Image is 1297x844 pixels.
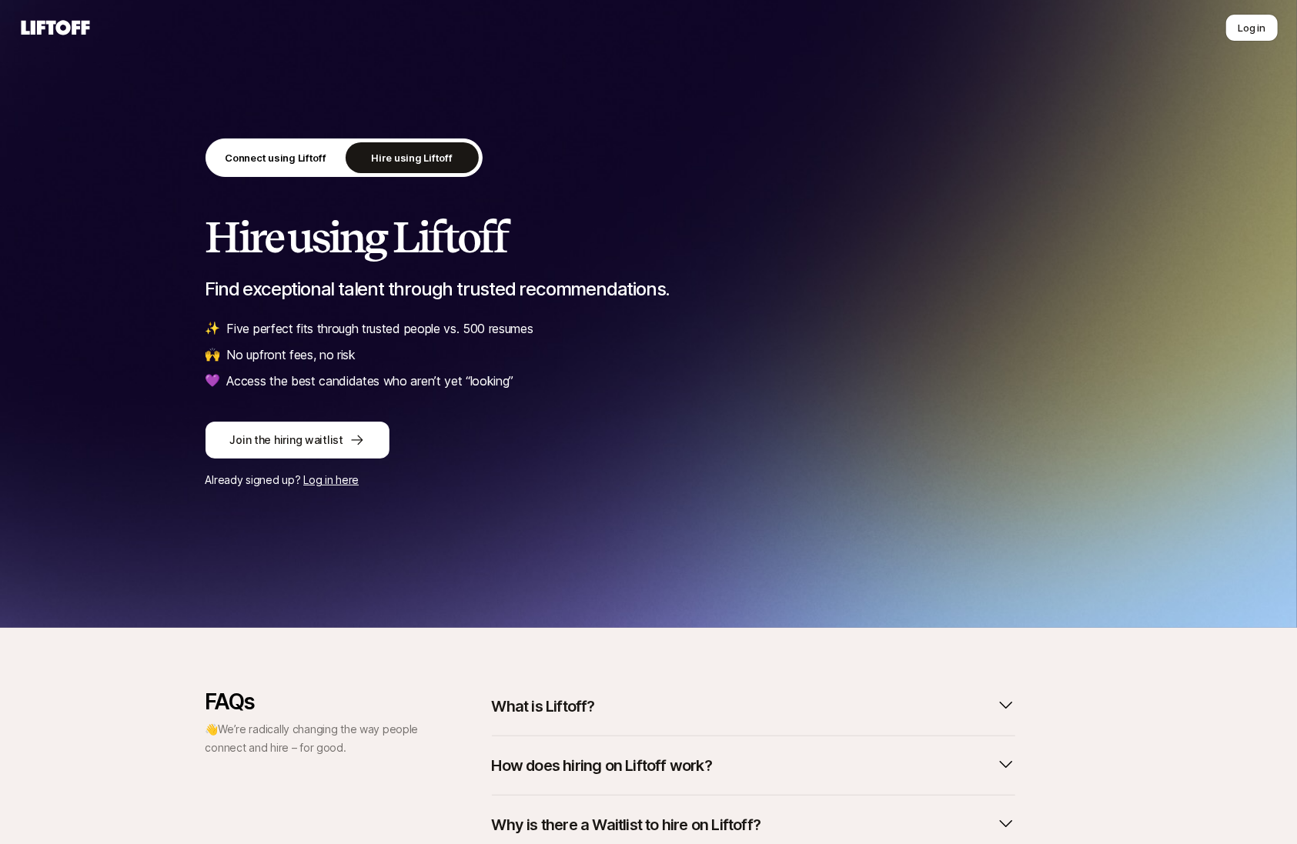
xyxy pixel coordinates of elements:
p: Find exceptional talent through trusted recommendations. [206,279,1092,300]
span: 💜️ [206,371,221,391]
p: What is Liftoff? [492,696,595,717]
p: No upfront fees, no risk [227,345,356,365]
span: 🙌 [206,345,221,365]
span: We’re radically changing the way people connect and hire – for good. [206,722,419,754]
p: How does hiring on Liftoff work? [492,755,712,776]
p: Access the best candidates who aren’t yet “looking” [227,371,514,391]
p: 👋 [206,720,421,757]
p: Connect using Liftoff [225,150,326,165]
span: ✨ [206,319,221,339]
a: Log in here [303,473,359,486]
a: Join the hiring waitlist [206,422,1092,459]
button: How does hiring on Liftoff work? [492,749,1015,782]
p: Five perfect fits through trusted people vs. 500 resumes [227,319,533,339]
button: Why is there a Waitlist to hire on Liftoff? [492,808,1015,842]
button: Log in [1225,14,1279,42]
p: Already signed up? [206,471,1092,489]
p: Why is there a Waitlist to hire on Liftoff? [492,814,761,836]
p: Hire using Liftoff [371,150,452,165]
p: FAQs [206,689,421,714]
h2: Hire using Liftoff [206,214,1092,260]
button: What is Liftoff? [492,689,1015,723]
button: Join the hiring waitlist [206,422,389,459]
